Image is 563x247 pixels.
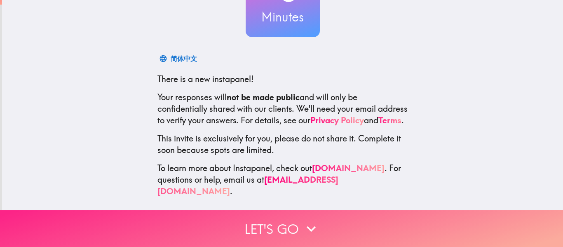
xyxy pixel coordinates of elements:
p: This invite is exclusively for you, please do not share it. Complete it soon because spots are li... [157,133,408,156]
a: [DOMAIN_NAME] [312,163,385,173]
a: Privacy Policy [310,115,364,125]
button: 简体中文 [157,50,200,67]
h3: Minutes [246,8,320,26]
b: not be made public [227,92,300,102]
a: [EMAIL_ADDRESS][DOMAIN_NAME] [157,174,338,196]
p: To learn more about Instapanel, check out . For questions or help, email us at . [157,162,408,197]
span: There is a new instapanel! [157,74,253,84]
div: 简体中文 [171,53,197,64]
p: Your responses will and will only be confidentially shared with our clients. We'll need your emai... [157,92,408,126]
a: Terms [378,115,401,125]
